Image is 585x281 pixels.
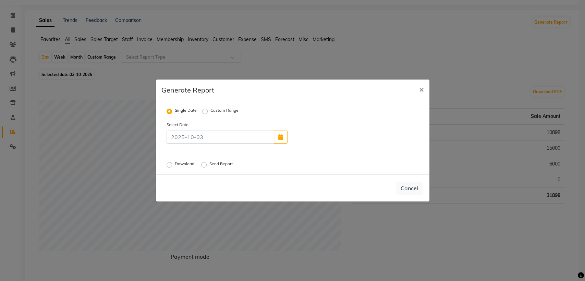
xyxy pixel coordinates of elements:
label: Custom Range [210,107,239,115]
button: Cancel [396,182,423,195]
label: Single Date [175,107,197,115]
label: Download [175,161,196,169]
button: Close [414,80,429,99]
label: Send Report [209,161,234,169]
h5: Generate Report [161,85,214,95]
input: 2025-10-03 [167,131,274,144]
label: Select Date [161,122,227,128]
span: × [419,84,424,94]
